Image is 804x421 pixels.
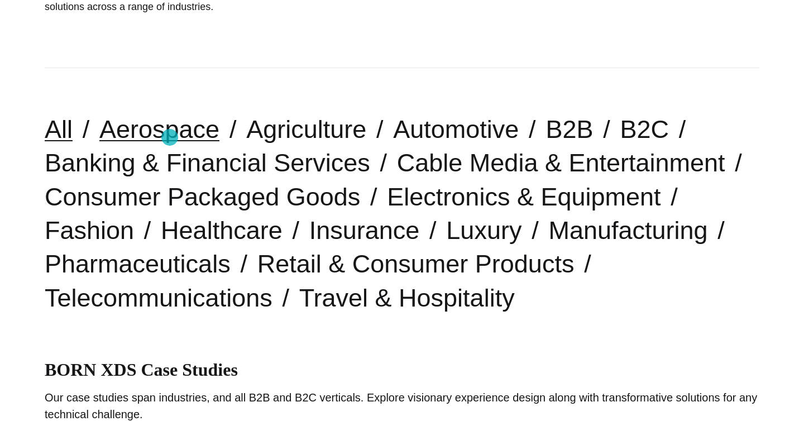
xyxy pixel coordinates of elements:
[45,149,370,177] a: Banking & Financial Services
[397,149,725,177] a: Cable Media & Entertainment
[548,216,707,245] a: Manufacturing
[446,216,521,245] a: Luxury
[393,115,519,143] a: Automotive
[545,115,593,143] a: B2B
[45,284,272,312] a: Telecommunications
[299,284,515,312] a: Travel & Hospitality
[161,216,283,245] a: Healthcare
[45,360,759,380] h1: BORN XDS Case Studies
[99,115,219,143] a: Aerospace
[387,183,661,211] a: Electronics & Equipment
[45,183,360,211] a: Consumer Packaged Goods
[309,216,420,245] a: Insurance
[620,115,669,143] a: B2C
[257,250,575,278] a: Retail & Consumer Products
[45,250,231,278] a: Pharmaceuticals
[45,115,73,143] a: All
[246,115,366,143] a: Agriculture
[45,216,134,245] a: Fashion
